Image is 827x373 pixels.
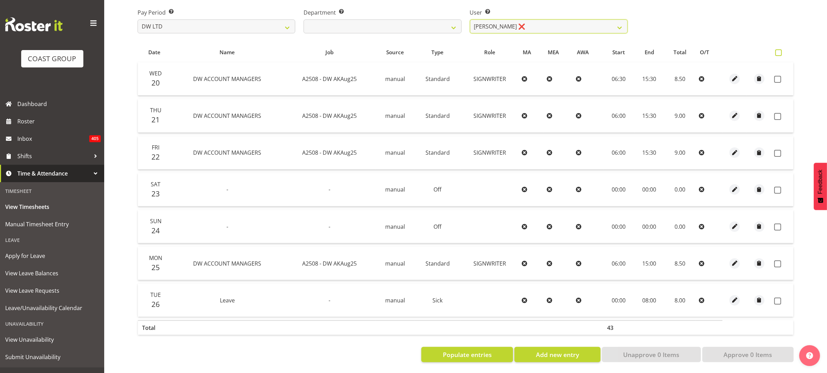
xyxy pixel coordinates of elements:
td: 0.00 [664,173,696,206]
th: Total [138,320,171,335]
span: Roster [17,116,101,127]
div: Source [380,48,411,56]
div: End [638,48,660,56]
span: A2508 - DW AKAug25 [302,75,357,83]
button: Add new entry [514,347,600,362]
span: Shifts [17,151,90,161]
a: Leave/Unavailability Calendar [2,299,102,317]
span: manual [385,223,405,230]
span: 25 [151,262,160,272]
span: Tue [150,291,161,299]
img: help-xxl-2.png [806,352,813,359]
th: 43 [603,320,635,335]
button: Approve 0 Items [702,347,794,362]
td: 06:00 [603,99,635,132]
span: - [329,223,330,230]
span: DW ACCOUNT MANAGERS [193,260,261,267]
td: 00:00 [603,284,635,317]
div: AWA [577,48,599,56]
span: SIGNWRITER [473,149,506,156]
div: COAST GROUP [28,54,76,64]
img: Rosterit website logo [5,17,63,31]
span: Apply for Leave [5,251,99,261]
span: Unapprove 0 Items [623,350,679,359]
div: Start [607,48,630,56]
td: 9.00 [664,99,696,132]
span: - [329,186,330,193]
td: 00:00 [603,210,635,243]
span: 21 [151,115,160,124]
td: 06:30 [603,62,635,96]
span: SIGNWRITER [473,260,506,267]
a: View Leave Requests [2,282,102,299]
span: DW ACCOUNT MANAGERS [193,149,261,156]
td: Off [415,210,461,243]
div: MA [523,48,540,56]
span: - [226,223,228,230]
td: 8.50 [664,247,696,280]
span: Thu [150,106,162,114]
span: 26 [151,299,160,309]
label: Pay Period [138,8,295,17]
a: View Unavailability [2,331,102,348]
td: Standard [415,99,461,132]
span: 405 [89,135,101,142]
div: Leave [2,233,102,247]
div: Job [288,48,372,56]
span: View Timesheets [5,202,99,212]
td: 00:00 [635,173,664,206]
span: - [329,297,330,304]
td: 08:00 [635,284,664,317]
span: manual [385,75,405,83]
td: 0.00 [664,210,696,243]
span: Leave/Unavailability Calendar [5,303,99,313]
a: Submit Unavailability [2,348,102,366]
a: View Leave Balances [2,265,102,282]
span: Fri [152,144,159,151]
button: Populate entries [421,347,513,362]
span: Approve 0 Items [723,350,772,359]
span: Sat [151,180,160,188]
td: 00:00 [603,173,635,206]
div: Total [668,48,692,56]
span: Mon [149,254,162,262]
span: Sun [150,217,162,225]
td: 15:30 [635,136,664,170]
button: Feedback - Show survey [814,163,827,210]
div: O/T [700,48,718,56]
a: Manual Timesheet Entry [2,216,102,233]
td: 00:00 [635,210,664,243]
span: manual [385,149,405,156]
span: Time & Attendance [17,168,90,179]
span: Manual Timesheet Entry [5,219,99,229]
span: SIGNWRITER [473,75,506,83]
td: 15:00 [635,247,664,280]
td: Off [415,173,461,206]
span: 20 [151,78,160,88]
span: A2508 - DW AKAug25 [302,260,357,267]
td: 06:00 [603,136,635,170]
td: Standard [415,247,461,280]
div: Type [419,48,457,56]
td: Sick [415,284,461,317]
span: Leave [220,297,235,304]
a: View Timesheets [2,198,102,216]
span: 23 [151,189,160,198]
span: A2508 - DW AKAug25 [302,112,357,120]
span: Dashboard [17,99,101,109]
td: Standard [415,62,461,96]
span: manual [385,297,405,304]
span: manual [385,112,405,120]
span: Submit Unavailability [5,352,99,362]
span: manual [385,186,405,193]
span: View Unavailability [5,334,99,345]
span: View Leave Balances [5,268,99,278]
div: Date [142,48,167,56]
label: Department [304,8,461,17]
span: DW ACCOUNT MANAGERS [193,75,261,83]
td: 06:00 [603,247,635,280]
span: SIGNWRITER [473,112,506,120]
span: Wed [149,70,162,77]
div: Name [175,48,280,56]
span: - [226,186,228,193]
